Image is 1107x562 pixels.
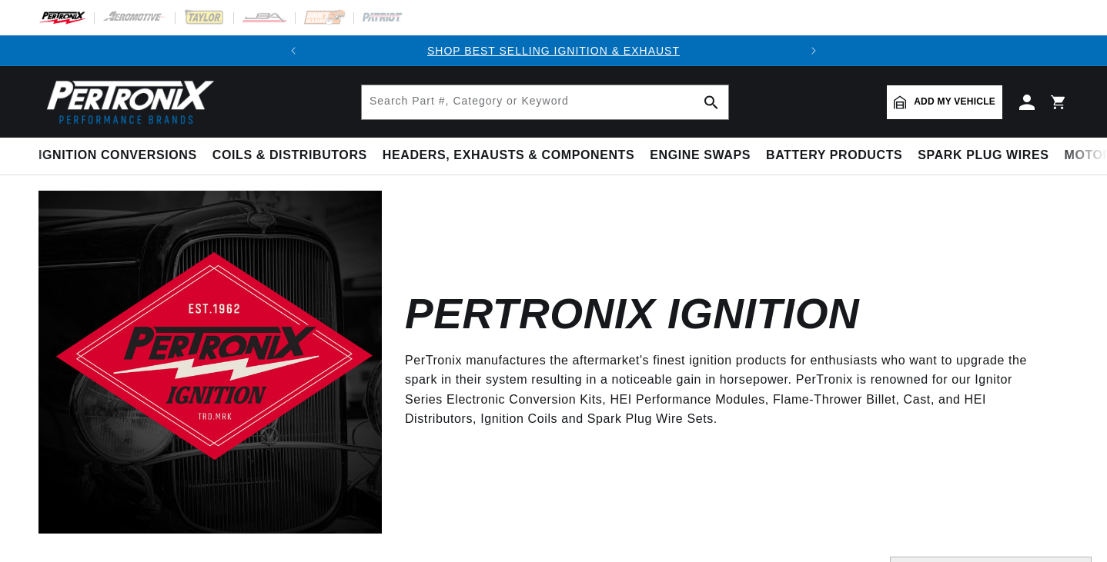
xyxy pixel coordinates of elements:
[694,85,728,119] button: search button
[309,42,798,59] div: 1 of 2
[405,351,1045,429] p: PerTronix manufactures the aftermarket's finest ignition products for enthusiasts who want to upg...
[887,85,1002,119] a: Add my vehicle
[918,148,1048,164] span: Spark Plug Wires
[758,138,910,174] summary: Battery Products
[38,75,216,128] img: Pertronix
[278,35,309,66] button: Translation missing: en.sections.announcements.previous_announcement
[205,138,375,174] summary: Coils & Distributors
[650,148,751,164] span: Engine Swaps
[914,95,995,109] span: Add my vehicle
[910,138,1056,174] summary: Spark Plug Wires
[427,45,680,57] a: SHOP BEST SELLING IGNITION & EXHAUST
[38,148,197,164] span: Ignition Conversions
[375,138,642,174] summary: Headers, Exhausts & Components
[38,138,205,174] summary: Ignition Conversions
[405,296,859,332] h2: Pertronix Ignition
[38,191,382,534] img: Pertronix Ignition
[362,85,728,119] input: Search Part #, Category or Keyword
[798,35,829,66] button: Translation missing: en.sections.announcements.next_announcement
[212,148,367,164] span: Coils & Distributors
[642,138,758,174] summary: Engine Swaps
[309,42,798,59] div: Announcement
[383,148,634,164] span: Headers, Exhausts & Components
[766,148,902,164] span: Battery Products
